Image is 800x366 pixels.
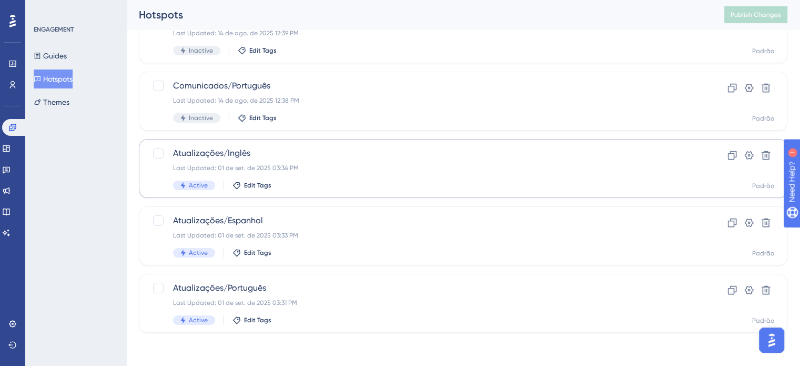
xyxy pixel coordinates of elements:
[34,70,73,88] button: Hotspots
[173,299,669,307] div: Last Updated: 01 de set. de 2025 03:31 PM
[238,114,277,122] button: Edit Tags
[173,147,669,160] span: Atualizações/Inglês
[752,316,774,325] div: Padrão
[34,46,67,65] button: Guides
[173,164,669,172] div: Last Updated: 01 de set. de 2025 03:34 PM
[189,114,213,122] span: Inactive
[756,324,787,356] iframe: UserGuiding AI Assistant Launcher
[249,114,277,122] span: Edit Tags
[238,46,277,55] button: Edit Tags
[232,249,271,257] button: Edit Tags
[244,316,271,324] span: Edit Tags
[34,93,69,112] button: Themes
[752,182,774,190] div: Padrão
[232,181,271,190] button: Edit Tags
[249,46,277,55] span: Edit Tags
[189,249,208,257] span: Active
[724,6,787,23] button: Publish Changes
[173,80,669,92] span: Comunicados/Português
[752,249,774,258] div: Padrão
[173,231,669,240] div: Last Updated: 01 de set. de 2025 03:33 PM
[173,96,669,105] div: Last Updated: 14 de ago. de 2025 12:38 PM
[731,11,781,19] span: Publish Changes
[189,316,208,324] span: Active
[173,214,669,227] span: Atualizações/Espanhol
[25,3,66,15] span: Need Help?
[173,29,669,37] div: Last Updated: 14 de ago. de 2025 12:39 PM
[189,46,213,55] span: Inactive
[173,282,669,294] span: Atualizações/Português
[244,181,271,190] span: Edit Tags
[752,47,774,55] div: Padrão
[244,249,271,257] span: Edit Tags
[34,25,74,34] div: ENGAGEMENT
[232,316,271,324] button: Edit Tags
[189,181,208,190] span: Active
[73,5,76,14] div: 1
[752,114,774,123] div: Padrão
[139,7,698,22] div: Hotspots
